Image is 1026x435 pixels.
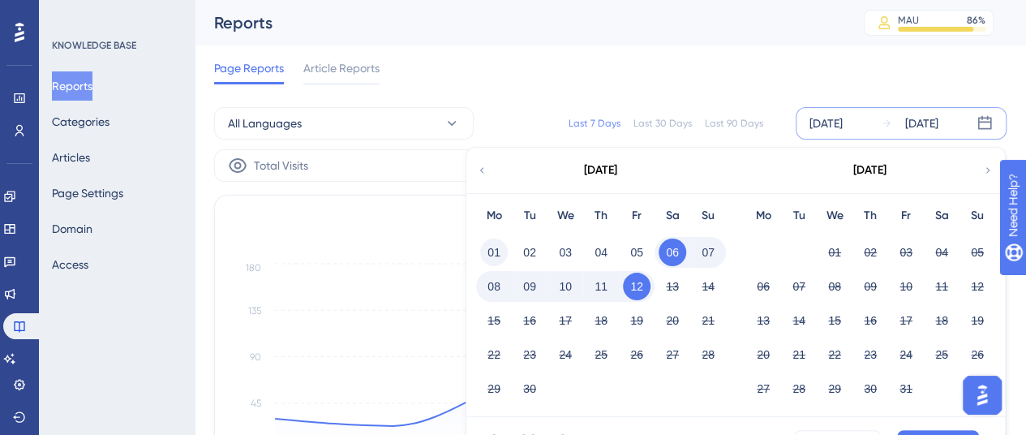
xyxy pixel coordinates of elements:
button: 07 [694,239,722,266]
button: Access [52,250,88,279]
button: 25 [928,341,955,368]
tspan: 45 [251,398,261,409]
button: 08 [480,273,508,300]
button: 03 [892,239,920,266]
button: 11 [928,273,955,300]
button: 15 [480,307,508,334]
button: 19 [623,307,650,334]
div: Su [690,206,726,226]
button: 02 [856,239,884,266]
button: 21 [785,341,813,368]
div: Sa [924,206,959,226]
div: [DATE] [584,161,617,180]
button: 31 [892,375,920,403]
div: We [817,206,852,226]
button: 07 [785,273,813,300]
button: 29 [821,375,848,403]
div: Sa [655,206,690,226]
button: 20 [659,307,686,334]
span: Page Reports [214,58,284,78]
button: 17 [892,307,920,334]
button: 25 [587,341,615,368]
button: Domain [52,214,92,243]
button: 19 [964,307,991,334]
button: 17 [552,307,579,334]
button: All Languages [214,107,474,140]
button: 26 [623,341,650,368]
div: MAU [898,14,919,27]
button: 06 [749,273,777,300]
button: 06 [659,239,686,266]
button: 30 [516,375,543,403]
button: 09 [856,273,884,300]
button: 12 [623,273,650,300]
button: 10 [552,273,579,300]
div: KNOWLEDGE BASE [52,39,136,52]
div: Fr [888,206,924,226]
div: [DATE] [809,114,843,133]
div: We [547,206,583,226]
div: Last 90 Days [705,117,763,130]
div: 86 % [967,14,985,27]
button: 20 [749,341,777,368]
div: Last 30 Days [633,117,692,130]
tspan: 180 [246,262,261,273]
div: Reports [214,11,823,34]
button: 16 [856,307,884,334]
button: Page Settings [52,179,123,208]
span: Need Help? [38,4,101,24]
button: 14 [785,307,813,334]
button: 22 [821,341,848,368]
button: 24 [552,341,579,368]
button: 15 [821,307,848,334]
button: 22 [480,341,508,368]
tspan: 90 [250,351,261,363]
button: 13 [749,307,777,334]
button: 28 [694,341,722,368]
button: 21 [694,307,722,334]
div: Mo [476,206,512,226]
span: Article Reports [303,58,380,78]
button: 28 [785,375,813,403]
button: 30 [856,375,884,403]
button: 29 [480,375,508,403]
div: Tu [512,206,547,226]
button: 23 [856,341,884,368]
button: 24 [892,341,920,368]
button: 04 [928,239,955,266]
button: Reports [52,71,92,101]
div: Su [959,206,995,226]
button: 08 [821,273,848,300]
div: Fr [619,206,655,226]
div: Mo [745,206,781,226]
tspan: 135 [248,305,261,317]
button: Categories [52,107,109,136]
button: 13 [659,273,686,300]
button: 02 [516,239,543,266]
iframe: UserGuiding AI Assistant Launcher [958,371,1007,420]
div: Tu [781,206,817,226]
button: 26 [964,341,991,368]
button: 16 [516,307,543,334]
button: 04 [587,239,615,266]
button: 05 [964,239,991,266]
button: 18 [587,307,615,334]
button: 01 [480,239,508,266]
button: 23 [516,341,543,368]
div: [DATE] [905,114,938,133]
button: 14 [694,273,722,300]
button: 03 [552,239,579,266]
div: Last 7 Days [569,117,620,130]
button: 27 [749,375,777,403]
div: Th [852,206,888,226]
button: 18 [928,307,955,334]
span: Total Visits [254,156,308,175]
button: 11 [587,273,615,300]
button: 10 [892,273,920,300]
button: 27 [659,341,686,368]
span: All Languages [228,114,302,133]
button: Articles [52,143,90,172]
button: 05 [623,239,650,266]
